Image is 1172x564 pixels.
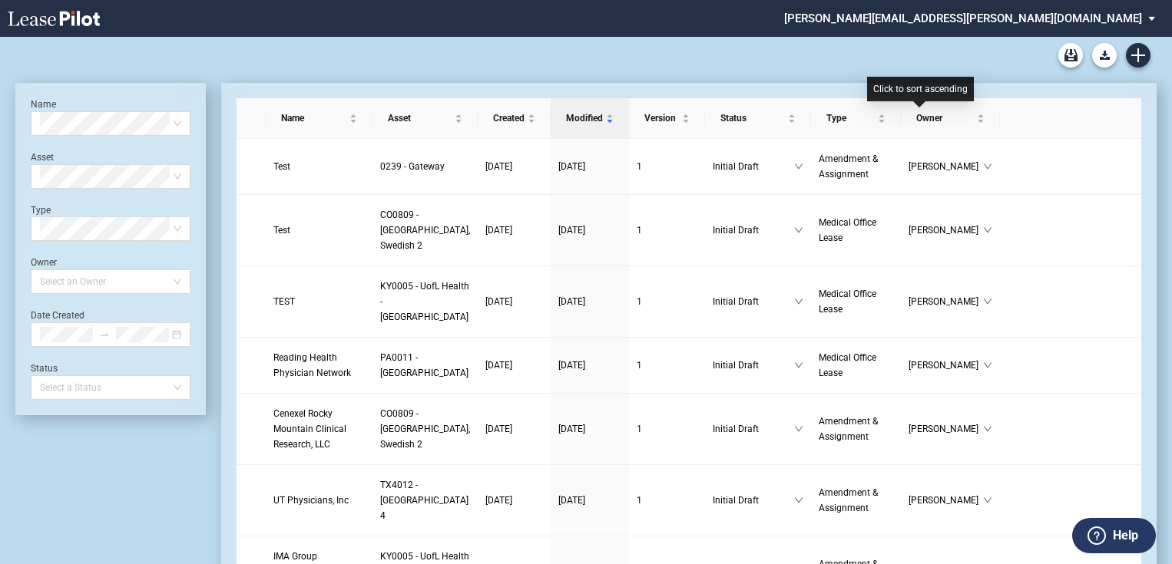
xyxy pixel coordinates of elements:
[273,495,349,506] span: UT Physicians, Inc
[558,358,621,373] a: [DATE]
[794,496,803,505] span: down
[31,99,56,110] label: Name
[372,98,478,139] th: Asset
[983,496,992,505] span: down
[819,350,893,381] a: Medical Office Lease
[558,161,585,172] span: [DATE]
[1126,43,1150,68] a: Create new document
[273,161,290,172] span: Test
[637,424,642,434] span: 1
[558,223,621,238] a: [DATE]
[266,98,372,139] th: Name
[273,350,365,381] a: Reading Health Physician Network
[551,98,629,139] th: Modified
[558,360,585,371] span: [DATE]
[31,205,51,216] label: Type
[1088,43,1121,68] md-menu: Download Blank Form List
[983,226,992,235] span: down
[380,207,470,253] a: CO0809 - [GEOGRAPHIC_DATA], Swedish 2
[485,161,512,172] span: [DATE]
[819,416,878,442] span: Amendment & Assignment
[819,286,893,317] a: Medical Office Lease
[637,296,642,307] span: 1
[629,98,705,139] th: Version
[909,223,983,238] span: [PERSON_NAME]
[819,487,878,513] span: Amendment & Assignment
[31,152,54,163] label: Asset
[485,296,512,307] span: [DATE]
[713,159,794,174] span: Initial Draft
[867,77,974,101] div: Click to sort ascending
[478,98,551,139] th: Created
[1092,43,1117,68] button: Download Blank Form
[273,493,365,508] a: UT Physicians, Inc
[273,296,295,307] span: TEST
[637,225,642,236] span: 1
[983,297,992,306] span: down
[380,477,470,523] a: TX4012 - [GEOGRAPHIC_DATA] 4
[380,480,468,521] span: TX4012 - Southwest Plaza 4
[794,297,803,306] span: down
[909,294,983,309] span: [PERSON_NAME]
[637,223,697,238] a: 1
[637,493,697,508] a: 1
[909,358,983,373] span: [PERSON_NAME]
[637,159,697,174] a: 1
[558,421,621,437] a: [DATE]
[819,414,893,444] a: Amendment & Assignment
[713,493,794,508] span: Initial Draft
[983,162,992,171] span: down
[558,296,585,307] span: [DATE]
[819,289,876,315] span: Medical Office Lease
[637,421,697,437] a: 1
[644,110,679,126] span: Version
[901,98,1000,139] th: Owner
[1072,518,1156,553] button: Help
[713,223,794,238] span: Initial Draft
[558,424,585,434] span: [DATE]
[637,161,642,172] span: 1
[99,329,110,340] span: to
[380,159,470,174] a: 0239 - Gateway
[273,408,346,450] span: Cenexel Rocky Mountain Clinical Research, LLC
[380,279,470,325] a: KY0005 - UofL Health - [GEOGRAPHIC_DATA]
[819,485,893,516] a: Amendment & Assignment
[794,424,803,434] span: down
[273,223,365,238] a: Test
[558,493,621,508] a: [DATE]
[485,495,512,506] span: [DATE]
[637,495,642,506] span: 1
[566,110,603,126] span: Modified
[705,98,811,139] th: Status
[99,329,110,340] span: swap-right
[31,363,58,374] label: Status
[485,360,512,371] span: [DATE]
[811,98,901,139] th: Type
[380,281,469,322] span: KY0005 - UofL Health - Plaza II
[380,408,470,450] span: CO0809 - Denver, Swedish 2
[380,352,468,378] span: PA0011 - Spring Ridge Medical Center
[637,360,642,371] span: 1
[380,161,445,172] span: 0239 - Gateway
[558,495,585,506] span: [DATE]
[794,162,803,171] span: down
[380,350,470,381] a: PA0011 - [GEOGRAPHIC_DATA]
[485,424,512,434] span: [DATE]
[983,424,992,434] span: down
[273,406,365,452] a: Cenexel Rocky Mountain Clinical Research, LLC
[273,159,365,174] a: Test
[493,110,525,126] span: Created
[819,153,878,180] span: Amendment & Assignment
[826,110,875,126] span: Type
[485,294,543,309] a: [DATE]
[31,310,84,321] label: Date Created
[794,226,803,235] span: down
[485,223,543,238] a: [DATE]
[485,225,512,236] span: [DATE]
[794,361,803,370] span: down
[558,294,621,309] a: [DATE]
[713,358,794,373] span: Initial Draft
[558,159,621,174] a: [DATE]
[819,151,893,182] a: Amendment & Assignment
[1058,43,1083,68] a: Archive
